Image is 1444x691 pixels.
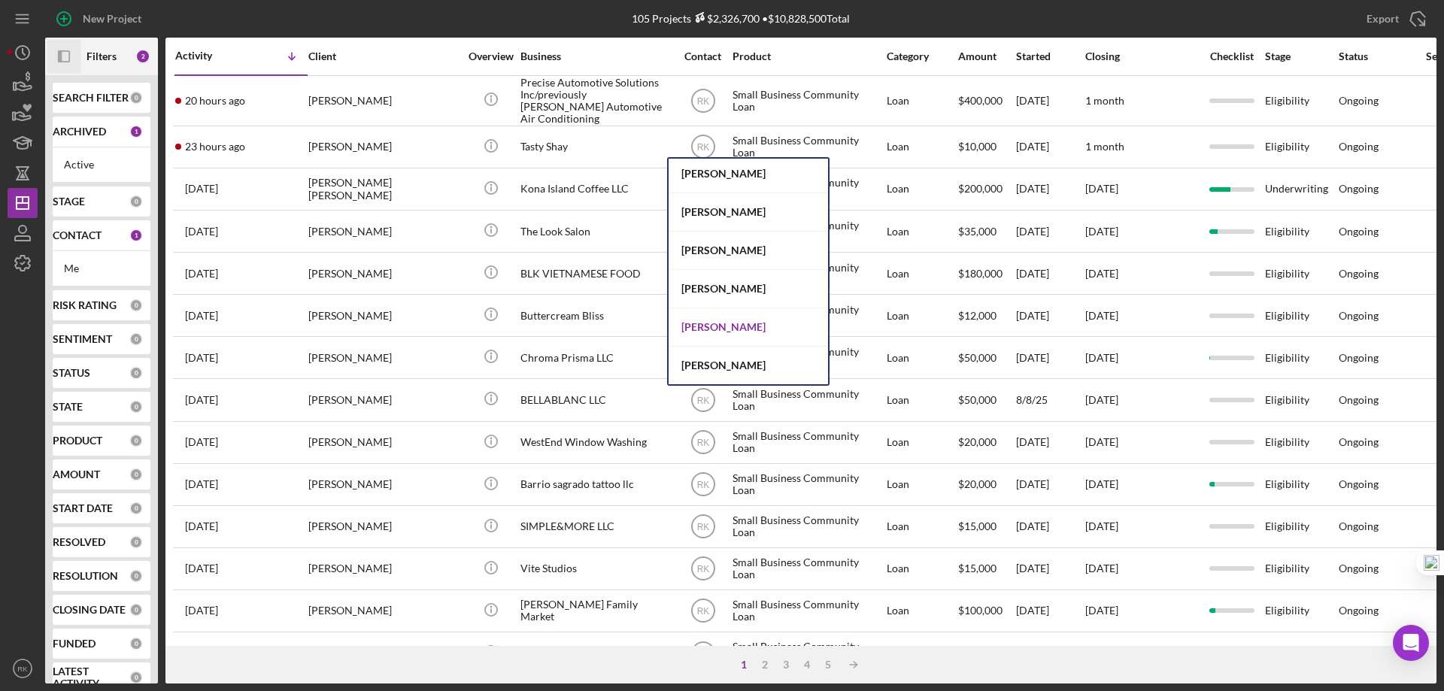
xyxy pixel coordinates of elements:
div: [DATE] [1016,211,1084,251]
b: Filters [86,50,117,62]
div: Me [64,262,139,274]
button: New Project [45,4,156,34]
div: 0 [129,671,143,684]
div: 0 [129,366,143,380]
div: [PERSON_NAME] [308,211,459,251]
div: [DATE] [1016,633,1084,673]
span: $50,000 [958,351,997,364]
div: The Look Salon [520,211,671,251]
text: RK [696,142,709,153]
div: 2 [754,659,775,671]
div: Eligibility [1265,465,1337,505]
b: FUNDED [53,638,96,650]
b: STATUS [53,367,90,379]
div: Eligibility [1265,633,1337,673]
time: 1 month [1085,94,1124,107]
time: 2025-08-12 20:46 [185,352,218,364]
div: Eligibility [1265,211,1337,251]
span: $400,000 [958,94,1003,107]
div: [DATE] [1016,338,1084,377]
div: [DATE] [1016,591,1084,631]
div: [PERSON_NAME] [308,295,459,335]
div: Underwriting [1265,169,1337,209]
time: [DATE] [1085,435,1118,448]
time: 2025-10-13 20:58 [185,95,245,107]
div: Upper Level Maintenace [520,633,671,673]
text: RK [696,396,709,406]
time: 2025-08-26 01:51 [185,268,218,280]
div: Small Business Community Loan [733,465,883,505]
div: [PERSON_NAME] [669,308,828,347]
div: Loan [887,465,957,505]
div: Product [733,50,883,62]
div: Small Business Community Loan [733,380,883,420]
span: $35,000 [958,225,997,238]
div: Ongoing [1339,605,1379,617]
div: Activity [175,50,241,62]
div: Kona Island Coffee LLC [520,169,671,209]
time: [DATE] [1085,477,1118,490]
div: Eligibility [1265,380,1337,420]
div: 0 [129,637,143,650]
time: [DATE] [1085,351,1118,364]
div: Loan [887,77,957,125]
b: CLOSING DATE [53,604,126,616]
div: Client [308,50,459,62]
div: Export [1367,4,1399,34]
div: [DATE] [1016,465,1084,505]
div: 0 [129,535,143,549]
div: [DATE] [1016,549,1084,589]
div: [PERSON_NAME] [308,380,459,420]
div: [DATE] [1016,169,1084,209]
div: 0 [129,332,143,346]
div: [PERSON_NAME] [308,77,459,125]
time: [DATE] [1085,267,1118,280]
b: RISK RATING [53,299,117,311]
button: RK [8,653,38,683]
div: 0 [129,603,143,617]
div: Loan [887,507,957,547]
div: Eligibility [1265,549,1337,589]
div: [PERSON_NAME] [308,423,459,462]
div: Buttercream Bliss [520,295,671,335]
div: [DATE] [1016,253,1084,293]
time: 1 month [1085,140,1124,153]
div: Chroma Prisma LLC [520,338,671,377]
text: RK [696,95,709,106]
span: $20,000 [958,435,997,448]
div: [PERSON_NAME] [669,232,828,270]
div: Eligibility [1265,253,1337,293]
b: AMOUNT [53,468,100,480]
div: Closing [1085,50,1198,62]
time: [DATE] [1085,562,1118,574]
div: Ongoing [1339,478,1379,490]
div: BELLABLANC LLC [520,380,671,420]
div: Eligibility [1265,338,1337,377]
div: Barrio sagrado tattoo llc [520,465,671,505]
div: Eligibility [1265,77,1337,125]
span: $20,000 [958,477,997,490]
div: 0 [129,195,143,208]
div: 0 [129,434,143,447]
time: 2025-08-28 19:20 [185,226,218,238]
div: [DATE] [1016,77,1084,125]
div: New Project [83,4,141,34]
div: Tasty Shay [520,127,671,167]
div: Small Business Community Loan [733,591,883,631]
div: 5 [818,659,839,671]
div: Small Business Community Loan [733,507,883,547]
time: 2025-07-15 14:37 [185,562,218,574]
span: $100,000 [958,604,1003,617]
div: 2 [135,49,150,64]
div: [PERSON_NAME] [669,193,828,232]
div: Loan [887,380,957,420]
button: Export [1351,4,1436,34]
div: Eligibility [1265,295,1337,335]
div: [PERSON_NAME] [308,591,459,631]
div: Ongoing [1339,226,1379,238]
div: 1 [129,125,143,138]
div: Ongoing [1339,183,1379,195]
div: 4 [796,659,818,671]
div: Ongoing [1339,352,1379,364]
div: SIMPLE&MORE LLC [520,507,671,547]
